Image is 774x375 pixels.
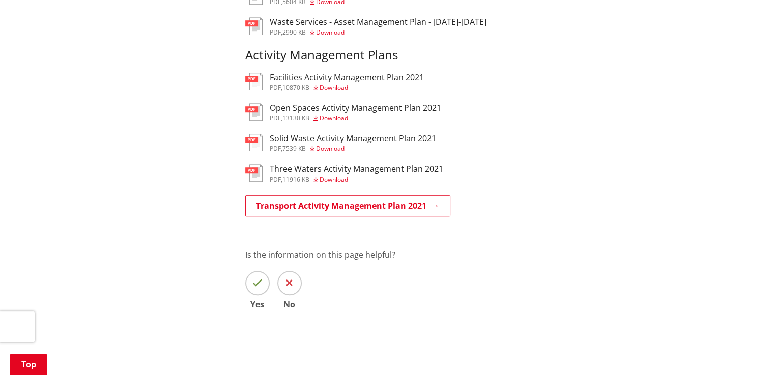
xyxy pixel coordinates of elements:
a: Waste Services - Asset Management Plan - [DATE]-[DATE] pdf,2990 KB Download [245,17,486,36]
span: 2990 KB [282,28,306,37]
span: 10870 KB [282,83,309,92]
a: Three Waters Activity Management Plan 2021 pdf,11916 KB Download [245,164,443,182]
iframe: Messenger Launcher [727,332,764,369]
span: pdf [270,28,281,37]
h3: Open Spaces Activity Management Plan 2021 [270,103,441,113]
p: Is the information on this page helpful? [245,248,679,261]
a: Solid Waste Activity Management Plan 2021 pdf,7539 KB Download [245,134,436,152]
div: , [270,177,443,183]
span: Download [316,144,345,153]
h3: Three Waters Activity Management Plan 2021 [270,164,443,174]
a: Facilities Activity Management Plan 2021 pdf,10870 KB Download [245,73,424,91]
span: Download [316,28,345,37]
img: document-pdf.svg [245,73,263,90]
span: 13130 KB [282,114,309,122]
h3: Waste Services - Asset Management Plan - [DATE]-[DATE] [270,17,486,27]
span: pdf [270,175,281,184]
h3: Activity Management Plans [245,48,679,63]
img: document-pdf.svg [245,164,263,182]
a: Top [10,354,47,375]
div: , [270,85,424,91]
span: Download [320,175,348,184]
div: , [270,29,486,36]
img: document-pdf.svg [245,17,263,35]
a: Open Spaces Activity Management Plan 2021 pdf,13130 KB Download [245,103,441,121]
span: 7539 KB [282,144,306,153]
img: document-pdf.svg [245,134,263,151]
span: Download [320,114,348,122]
span: pdf [270,83,281,92]
h3: Facilities Activity Management Plan 2021 [270,73,424,82]
span: pdf [270,144,281,153]
span: Yes [245,300,270,308]
div: , [270,115,441,121]
span: pdf [270,114,281,122]
img: document-pdf.svg [245,103,263,121]
a: Transport Activity Management Plan 2021 [245,195,450,216]
span: 11916 KB [282,175,309,184]
span: No [277,300,302,308]
div: , [270,146,436,152]
h3: Solid Waste Activity Management Plan 2021 [270,134,436,143]
span: Download [320,83,348,92]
